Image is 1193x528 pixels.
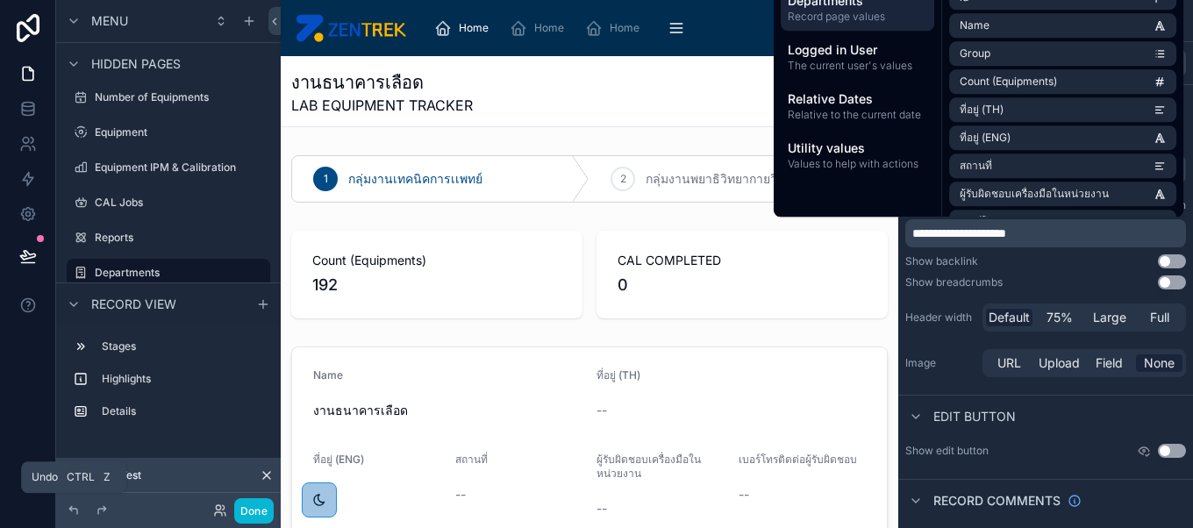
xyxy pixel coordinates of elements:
label: Equipment [95,125,267,139]
span: None [1144,354,1175,372]
span: Values to help with actions [788,157,927,171]
label: Reports [95,231,267,245]
span: Edit button [933,408,1016,425]
label: Image [905,356,975,370]
button: Done [234,498,274,524]
a: Equipment [67,118,270,146]
span: Home [534,21,564,35]
label: Stages [102,339,263,353]
span: Record page values [788,10,927,24]
img: App logo [295,14,406,42]
a: Equipment IPM & Calibration [67,153,270,182]
div: scrollable content [420,9,828,47]
span: URL [997,354,1021,372]
a: CAL Jobs [67,189,270,217]
label: Show edit button [905,444,989,458]
label: Equipment IPM & Calibration [95,161,267,175]
label: CAL Jobs [95,196,267,210]
a: Home [580,12,652,44]
span: Full [1150,309,1169,326]
span: Relative Dates [788,90,927,108]
label: Departments [95,266,260,280]
div: Show breadcrumbs [905,275,1003,289]
div: Show backlink [905,254,978,268]
a: Reports [67,224,270,252]
h1: งานธนาคารเลือด [291,70,473,95]
span: Large [1093,309,1126,326]
a: Home [429,12,501,44]
span: Utility values [788,139,927,157]
span: Default [989,309,1030,326]
span: Field [1096,354,1123,372]
span: Record comments [933,492,1061,510]
span: Home [459,21,489,35]
span: 75% [1047,309,1073,326]
span: Record view [91,296,176,313]
label: Highlights [102,372,263,386]
div: scrollable content [905,219,1186,247]
span: Undo [32,470,58,484]
a: Number of Equipments [67,83,270,111]
a: Departments [67,259,270,287]
a: Home [504,12,576,44]
span: The current user's values [788,59,927,73]
span: Relative to the current date [788,108,927,122]
span: Menu [91,12,128,30]
label: Details [102,404,263,418]
div: scrollable content [56,325,281,443]
span: Hidden pages [91,55,181,73]
span: Ctrl [65,468,96,486]
span: Logged in User [788,41,927,59]
label: Header width [905,310,975,325]
span: Upload [1039,354,1080,372]
span: Home [610,21,639,35]
span: Z [100,470,114,484]
label: Number of Equipments [95,90,267,104]
span: LAB EQUIPMENT TRACKER [291,95,473,116]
